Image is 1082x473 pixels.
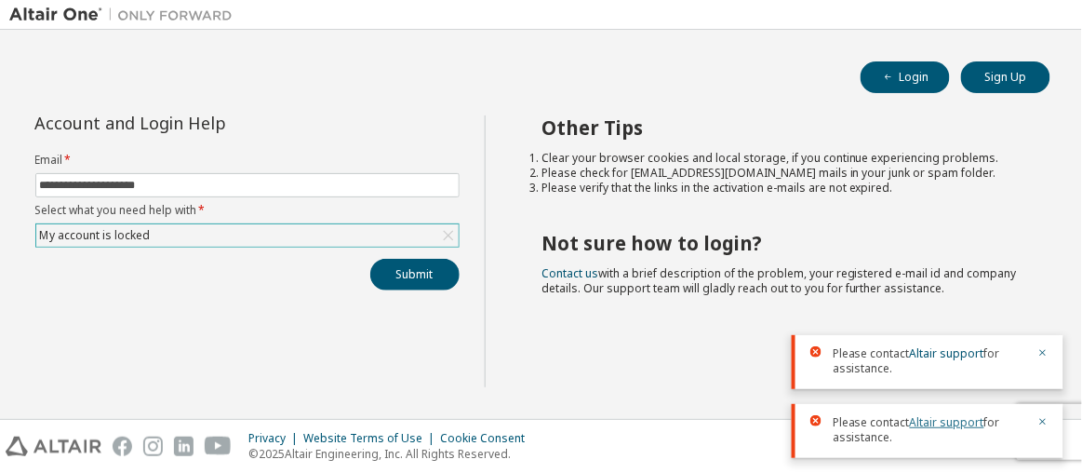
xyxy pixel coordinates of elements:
[541,265,598,281] a: Contact us
[961,61,1050,93] button: Sign Up
[541,151,1017,166] li: Clear your browser cookies and local storage, if you continue experiencing problems.
[910,345,984,361] a: Altair support
[370,259,460,291] button: Submit
[541,231,1017,255] h2: Not sure how to login?
[541,181,1017,196] li: Please verify that the links in the activation e-mails are not expired.
[833,415,1026,445] span: Please contact for assistance.
[303,431,440,446] div: Website Terms of Use
[35,115,375,130] div: Account and Login Help
[37,225,154,246] div: My account is locked
[9,6,242,24] img: Altair One
[143,437,163,456] img: instagram.svg
[113,437,132,456] img: facebook.svg
[861,61,950,93] button: Login
[440,431,536,446] div: Cookie Consent
[36,224,459,247] div: My account is locked
[541,115,1017,140] h2: Other Tips
[6,437,101,456] img: altair_logo.svg
[910,414,984,430] a: Altair support
[35,153,460,168] label: Email
[248,431,303,446] div: Privacy
[541,265,1017,296] span: with a brief description of the problem, your registered e-mail id and company details. Our suppo...
[248,446,536,462] p: © 2025 Altair Engineering, Inc. All Rights Reserved.
[35,203,460,218] label: Select what you need help with
[205,437,232,456] img: youtube.svg
[833,346,1026,376] span: Please contact for assistance.
[541,166,1017,181] li: Please check for [EMAIL_ADDRESS][DOMAIN_NAME] mails in your junk or spam folder.
[174,437,194,456] img: linkedin.svg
